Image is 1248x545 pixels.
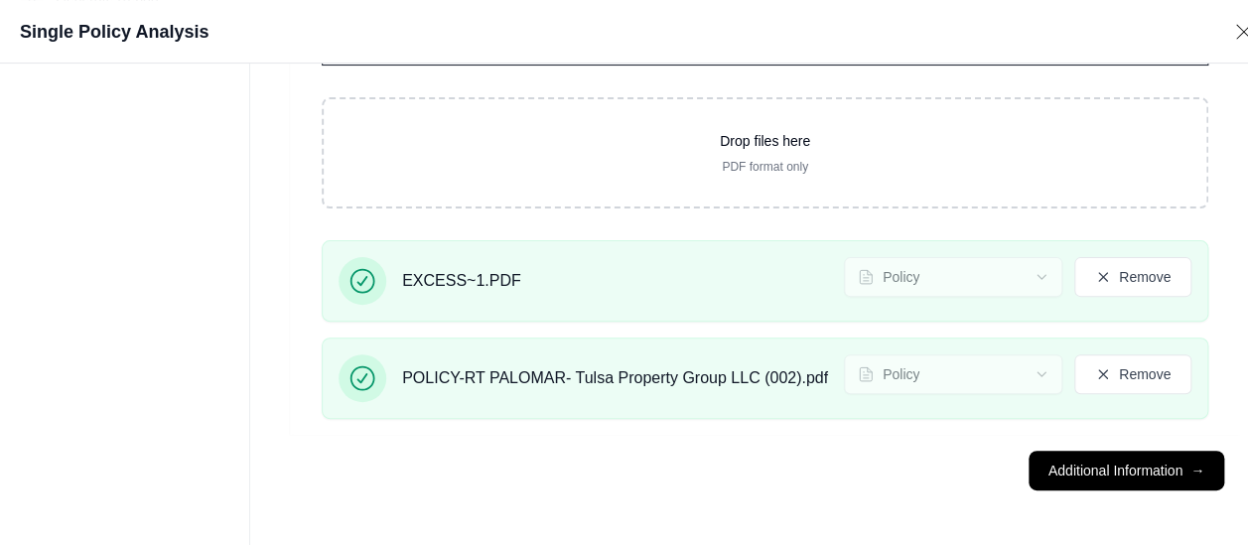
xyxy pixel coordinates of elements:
[20,18,208,46] h1: Single Policy Analysis
[355,131,1175,151] p: Drop files here
[1074,257,1191,297] button: Remove
[402,366,828,390] span: POLICY-RT PALOMAR- Tulsa Property Group LLC (002).pdf
[402,269,521,293] span: EXCESS~1.PDF
[1190,461,1204,480] span: →
[1074,354,1191,394] button: Remove
[355,159,1175,175] p: PDF format only
[1029,451,1224,490] button: Additional Information→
